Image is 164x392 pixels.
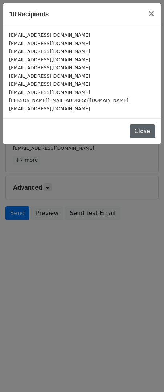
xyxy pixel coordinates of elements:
[9,57,90,62] small: [EMAIL_ADDRESS][DOMAIN_NAME]
[148,8,155,18] span: ×
[9,81,90,87] small: [EMAIL_ADDRESS][DOMAIN_NAME]
[9,98,128,103] small: [PERSON_NAME][EMAIL_ADDRESS][DOMAIN_NAME]
[142,3,161,24] button: Close
[9,65,90,70] small: [EMAIL_ADDRESS][DOMAIN_NAME]
[128,357,164,392] div: วิดเจ็ตการแชท
[9,73,90,79] small: [EMAIL_ADDRESS][DOMAIN_NAME]
[9,49,90,54] small: [EMAIL_ADDRESS][DOMAIN_NAME]
[9,106,90,111] small: [EMAIL_ADDRESS][DOMAIN_NAME]
[128,357,164,392] iframe: Chat Widget
[130,124,155,138] button: Close
[9,9,49,19] h5: 10 Recipients
[9,32,90,38] small: [EMAIL_ADDRESS][DOMAIN_NAME]
[9,41,90,46] small: [EMAIL_ADDRESS][DOMAIN_NAME]
[9,90,90,95] small: [EMAIL_ADDRESS][DOMAIN_NAME]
